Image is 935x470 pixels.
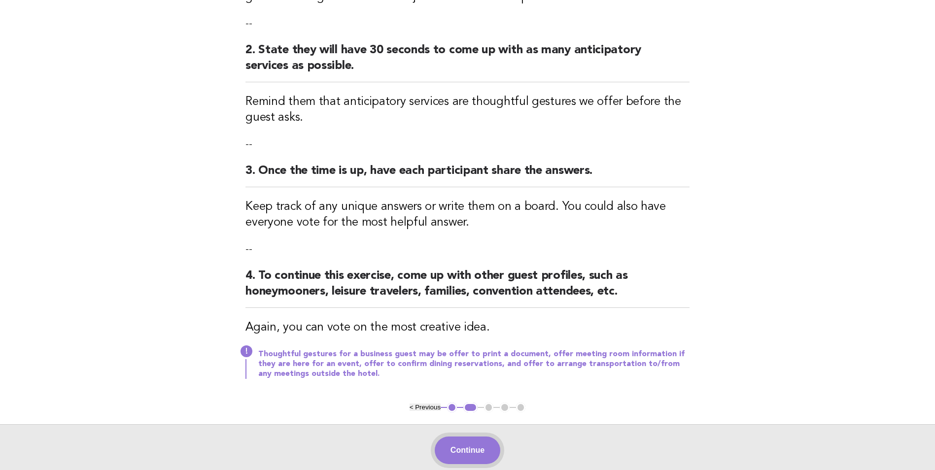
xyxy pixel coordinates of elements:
p: Thoughtful gestures for a business guest may be offer to print a document, offer meeting room inf... [258,349,690,379]
button: 2 [463,403,478,412]
h2: 3. Once the time is up, have each participant share the answers. [245,163,690,187]
h2: 2. State they will have 30 seconds to come up with as many anticipatory services as possible. [245,42,690,82]
h3: Remind them that anticipatory services are thoughtful gestures we offer before the guest asks. [245,94,690,126]
button: Continue [435,436,500,464]
h3: Keep track of any unique answers or write them on a board. You could also have everyone vote for ... [245,199,690,231]
h3: Again, you can vote on the most creative idea. [245,320,690,336]
h2: 4. To continue this exercise, come up with other guest profiles, such as honeymooners, leisure tr... [245,268,690,308]
p: -- [245,242,690,256]
button: < Previous [410,403,441,411]
p: -- [245,137,690,151]
button: 1 [447,403,457,412]
p: -- [245,17,690,31]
